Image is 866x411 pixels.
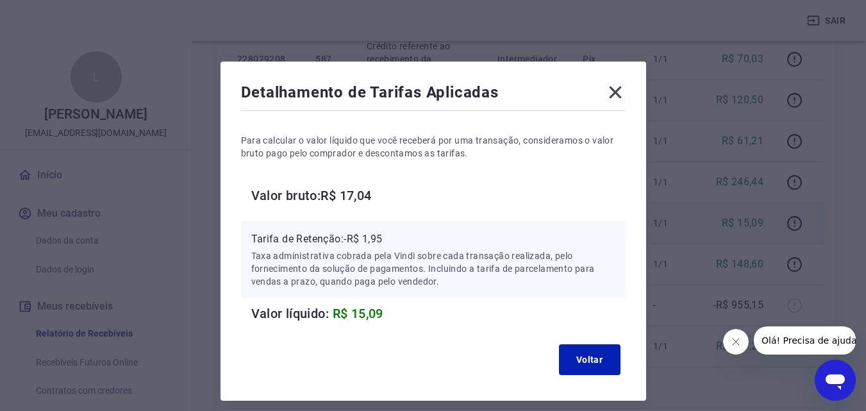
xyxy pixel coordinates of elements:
[754,326,856,355] iframe: Mensagem da empresa
[723,329,749,355] iframe: Fechar mensagem
[815,360,856,401] iframe: Botão para abrir a janela de mensagens
[241,134,626,160] p: Para calcular o valor líquido que você receberá por uma transação, consideramos o valor bruto pag...
[251,303,626,324] h6: Valor líquido:
[251,249,615,288] p: Taxa administrativa cobrada pela Vindi sobre cada transação realizada, pelo fornecimento da soluç...
[333,306,383,321] span: R$ 15,09
[241,82,626,108] div: Detalhamento de Tarifas Aplicadas
[8,9,108,19] span: Olá! Precisa de ajuda?
[559,344,620,375] button: Voltar
[251,185,626,206] h6: Valor bruto: R$ 17,04
[251,231,615,247] p: Tarifa de Retenção: -R$ 1,95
